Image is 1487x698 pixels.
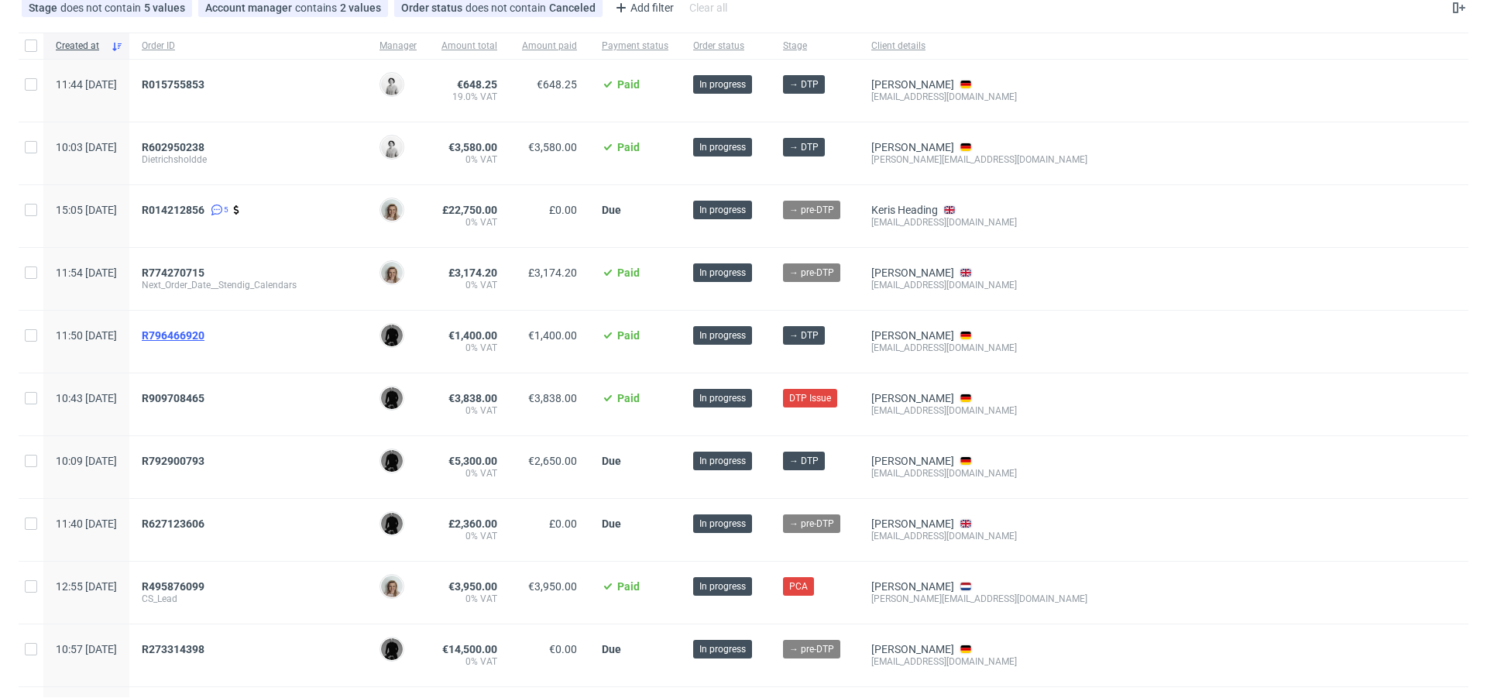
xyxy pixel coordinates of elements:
span: 0% VAT [441,153,497,166]
span: €0.00 [549,643,577,655]
span: → pre-DTP [789,266,834,280]
span: 0% VAT [441,279,497,291]
span: Due [602,643,621,655]
span: Paid [617,141,640,153]
span: In progress [699,328,746,342]
a: 5 [208,204,228,216]
div: [EMAIL_ADDRESS][DOMAIN_NAME] [871,279,1087,291]
span: €3,838.00 [528,392,577,404]
span: R495876099 [142,580,204,593]
div: [EMAIL_ADDRESS][DOMAIN_NAME] [871,342,1087,354]
span: → DTP [789,140,819,154]
div: [EMAIL_ADDRESS][DOMAIN_NAME] [871,655,1087,668]
span: In progress [699,391,746,405]
span: €14,500.00 [442,643,497,655]
span: £3,174.20 [528,266,577,279]
span: €3,838.00 [448,392,497,404]
span: 11:44 [DATE] [56,78,117,91]
span: 0% VAT [441,655,497,668]
span: Payment status [602,40,668,53]
img: Monika Poźniak [381,262,403,284]
span: PCA [789,579,808,593]
span: R015755853 [142,78,204,91]
span: DTP Issue [789,391,831,405]
span: Amount total [441,40,497,53]
span: Paid [617,78,640,91]
a: R627123606 [142,517,208,530]
span: 10:57 [DATE] [56,643,117,655]
span: → DTP [789,328,819,342]
a: [PERSON_NAME] [871,517,954,530]
span: → pre-DTP [789,517,834,531]
span: Order status [401,2,465,14]
a: Keris Heading [871,204,938,216]
span: £22,750.00 [442,204,497,216]
span: → DTP [789,454,819,468]
div: [PERSON_NAME][EMAIL_ADDRESS][DOMAIN_NAME] [871,593,1087,605]
span: Paid [617,329,640,342]
img: Dudek Mariola [381,136,403,158]
span: → DTP [789,77,819,91]
a: R909708465 [142,392,208,404]
div: 2 values [340,2,381,14]
span: Stage [29,2,60,14]
span: In progress [699,266,746,280]
img: Dawid Urbanowicz [381,513,403,535]
a: [PERSON_NAME] [871,392,954,404]
span: CS_Lead [142,593,355,605]
span: In progress [699,579,746,593]
a: R792900793 [142,455,208,467]
span: Manager [379,40,417,53]
img: Dawid Urbanowicz [381,450,403,472]
span: R602950238 [142,141,204,153]
span: Amount paid [522,40,577,53]
a: [PERSON_NAME] [871,266,954,279]
span: does not contain [60,2,144,14]
span: Order ID [142,40,355,53]
a: [PERSON_NAME] [871,141,954,153]
span: 12:55 [DATE] [56,580,117,593]
div: [EMAIL_ADDRESS][DOMAIN_NAME] [871,467,1087,480]
span: €1,400.00 [528,329,577,342]
a: R015755853 [142,78,208,91]
span: R014212856 [142,204,204,216]
span: £0.00 [549,204,577,216]
span: Account manager [205,2,295,14]
span: R792900793 [142,455,204,467]
span: 10:03 [DATE] [56,141,117,153]
span: Due [602,517,621,530]
span: €2,650.00 [528,455,577,467]
span: In progress [699,642,746,656]
img: Monika Poźniak [381,199,403,221]
span: 19.0% VAT [441,91,497,103]
span: Paid [617,266,640,279]
span: 0% VAT [441,467,497,480]
a: [PERSON_NAME] [871,643,954,655]
span: 15:05 [DATE] [56,204,117,216]
span: 11:50 [DATE] [56,329,117,342]
span: €3,580.00 [528,141,577,153]
span: In progress [699,517,746,531]
div: 5 values [144,2,185,14]
a: R602950238 [142,141,208,153]
div: [EMAIL_ADDRESS][DOMAIN_NAME] [871,91,1087,103]
span: 0% VAT [441,530,497,542]
span: R627123606 [142,517,204,530]
span: Order status [693,40,758,53]
span: In progress [699,140,746,154]
span: €3,580.00 [448,141,497,153]
span: Paid [617,580,640,593]
a: [PERSON_NAME] [871,580,954,593]
span: Dietrichsholdde [142,153,355,166]
span: €5,300.00 [448,455,497,467]
a: R774270715 [142,266,208,279]
a: R495876099 [142,580,208,593]
img: Dudek Mariola [381,74,403,95]
span: 11:40 [DATE] [56,517,117,530]
span: 0% VAT [441,404,497,417]
span: 0% VAT [441,342,497,354]
span: contains [295,2,340,14]
span: does not contain [465,2,549,14]
span: In progress [699,77,746,91]
div: [EMAIL_ADDRESS][DOMAIN_NAME] [871,216,1087,229]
